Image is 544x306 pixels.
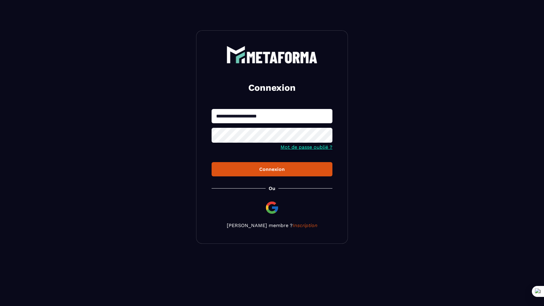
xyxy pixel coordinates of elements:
[212,162,332,176] button: Connexion
[269,185,275,191] p: Ou
[265,200,279,215] img: google
[212,46,332,63] a: logo
[293,223,318,228] a: Inscription
[212,223,332,228] p: [PERSON_NAME] membre ?
[219,82,325,94] h2: Connexion
[280,144,332,150] a: Mot de passe oublié ?
[216,166,328,172] div: Connexion
[226,46,318,63] img: logo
